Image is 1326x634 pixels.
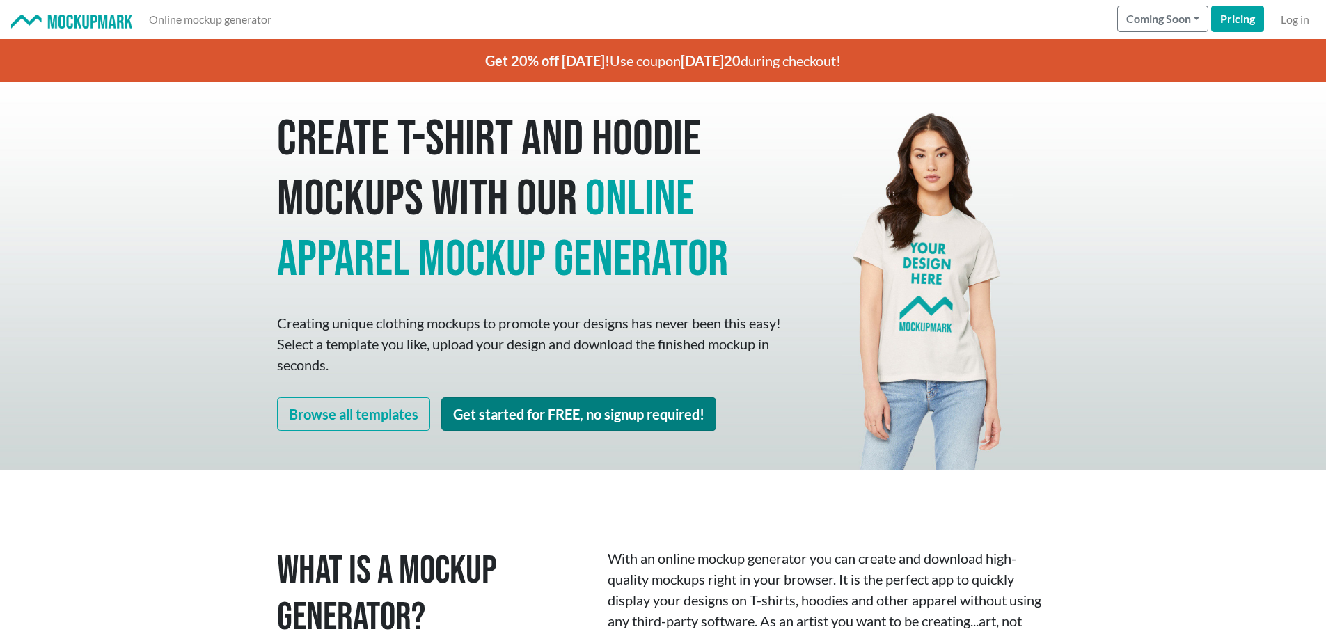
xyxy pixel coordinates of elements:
a: Pricing [1211,6,1264,32]
a: Get started for FREE, no signup required! [441,397,716,431]
a: Browse all templates [277,397,430,431]
h1: Create T-shirt and hoodie mockups with our [277,110,785,290]
p: Creating unique clothing mockups to promote your designs has never been this easy! Select a templ... [277,312,785,375]
span: Get 20% off [DATE]! [485,52,610,69]
button: Coming Soon [1117,6,1208,32]
img: Mockup Mark hero - your design here [842,82,1014,470]
span: [DATE]20 [681,52,741,69]
a: Online mockup generator [143,6,277,33]
a: Log in [1275,6,1315,33]
p: Use coupon during checkout! [277,39,1050,82]
img: Mockup Mark [11,15,132,29]
span: online apparel mockup generator [277,169,728,290]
